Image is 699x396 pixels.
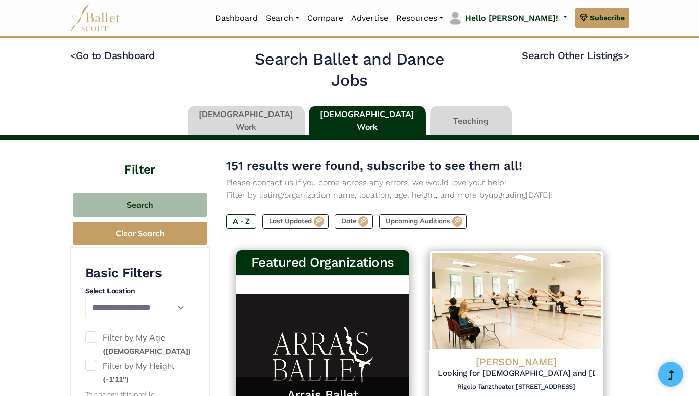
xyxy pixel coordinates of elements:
span: 151 results were found, subscribe to see them all! [226,159,522,173]
label: Date [335,214,373,229]
button: Clear Search [73,222,207,245]
img: Logo [429,250,603,351]
li: [DEMOGRAPHIC_DATA] Work [307,106,428,136]
h4: Filter [70,140,210,178]
a: Resources [392,8,447,29]
h3: Basic Filters [85,265,193,282]
li: Teaching [428,106,514,136]
img: gem.svg [580,12,588,23]
label: Last Updated [262,214,329,229]
a: Search [262,8,303,29]
p: Hello [PERSON_NAME]! [465,12,558,25]
code: > [623,49,629,62]
a: Advertise [347,8,392,29]
a: Subscribe [575,8,629,28]
h3: Featured Organizations [244,254,402,271]
a: Compare [303,8,347,29]
small: (-1'11") [103,375,129,384]
a: profile picture Hello [PERSON_NAME]! [447,10,567,26]
code: < [70,49,76,62]
a: <Go to Dashboard [70,49,155,62]
label: A - Z [226,214,256,229]
small: ([DEMOGRAPHIC_DATA]) [103,347,191,356]
button: Search [73,193,207,217]
img: profile picture [448,11,462,25]
span: Subscribe [590,12,625,23]
p: Please contact us if you come across any errors, we would love your help! [226,176,613,189]
a: Dashboard [211,8,262,29]
p: Filter by listing/organization name, location, age, height, and more by [DATE]! [226,189,613,202]
h4: [PERSON_NAME] [438,355,595,368]
h2: Search Ballet and Dance Jobs [242,49,457,91]
h6: Rigolo Tanztheater [STREET_ADDRESS] [438,383,595,391]
a: Search Other Listings> [522,49,629,62]
h4: Select Location [85,286,193,296]
h5: Looking for [DEMOGRAPHIC_DATA] and [DEMOGRAPHIC_DATA] Contemporary Dancers ([DATE] Tour) [438,368,595,379]
li: [DEMOGRAPHIC_DATA] Work [186,106,307,136]
a: upgrading [489,190,526,200]
label: Filter by My Height [85,360,193,385]
label: Upcoming Auditions [379,214,467,229]
label: Filter by My Age [85,331,193,357]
